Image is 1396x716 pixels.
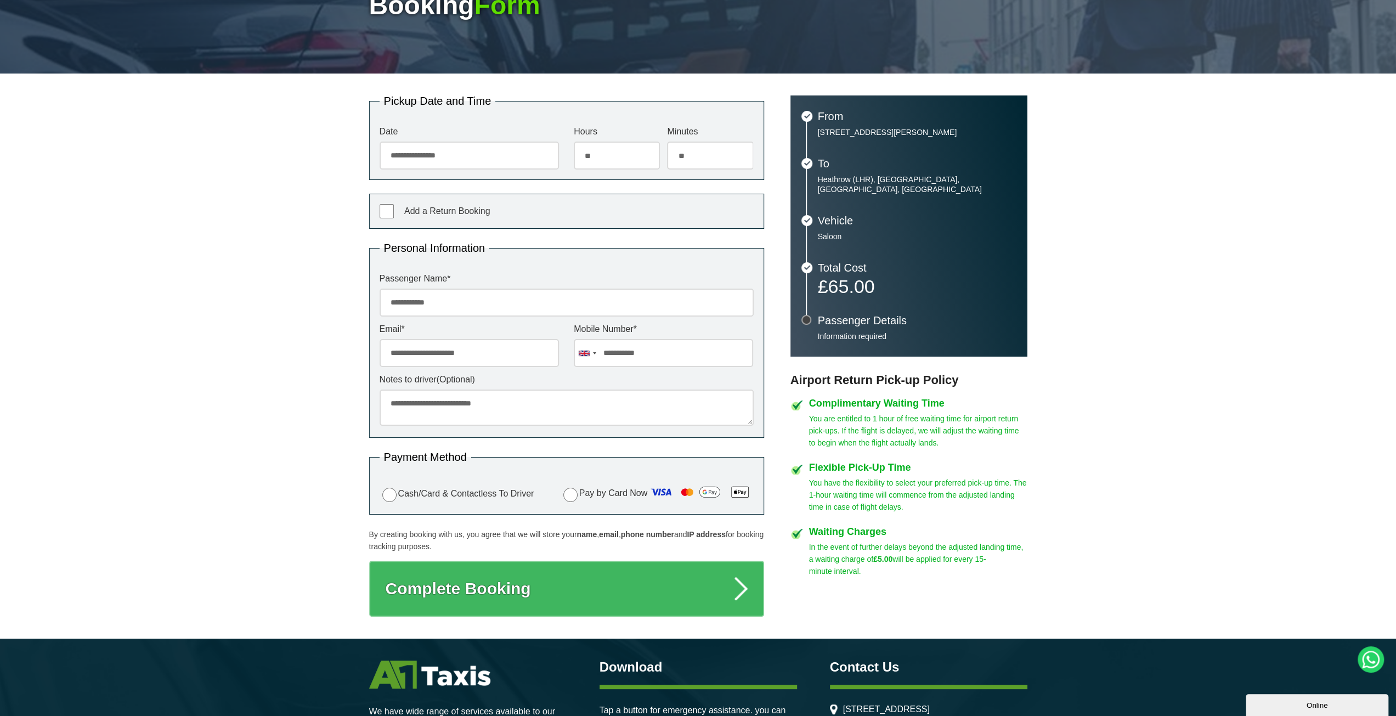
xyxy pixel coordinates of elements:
[809,477,1027,513] p: You have the flexibility to select your preferred pick-up time. The 1-hour waiting time will comm...
[830,661,1027,674] h3: Contact Us
[600,661,797,674] h3: Download
[380,95,496,106] legend: Pickup Date and Time
[599,530,619,539] strong: email
[369,528,764,552] p: By creating booking with us, you agree that we will store your , , and for booking tracking purpo...
[809,398,1027,408] h4: Complimentary Waiting Time
[818,158,1016,169] h3: To
[818,127,1016,137] p: [STREET_ADDRESS][PERSON_NAME]
[574,340,600,367] div: United Kingdom: +44
[577,530,597,539] strong: name
[809,463,1027,472] h4: Flexible Pick-Up Time
[369,661,490,689] img: A1 Taxis St Albans
[818,174,1016,194] p: Heathrow (LHR), [GEOGRAPHIC_DATA], [GEOGRAPHIC_DATA], [GEOGRAPHIC_DATA]
[561,483,754,504] label: Pay by Card Now
[830,704,1027,714] li: [STREET_ADDRESS]
[437,375,475,384] span: (Optional)
[667,127,753,136] label: Minutes
[563,488,578,502] input: Pay by Card Now
[380,486,534,502] label: Cash/Card & Contactless To Driver
[369,561,764,617] button: Complete Booking
[621,530,674,539] strong: phone number
[382,488,397,502] input: Cash/Card & Contactless To Driver
[380,243,490,253] legend: Personal Information
[380,375,754,384] label: Notes to driver
[818,111,1016,122] h3: From
[790,373,1027,387] h3: Airport Return Pick-up Policy
[574,325,753,334] label: Mobile Number
[380,204,394,218] input: Add a Return Booking
[380,127,559,136] label: Date
[380,325,559,334] label: Email
[818,215,1016,226] h3: Vehicle
[818,279,1016,294] p: £
[818,232,1016,241] p: Saloon
[380,452,471,463] legend: Payment Method
[809,541,1027,577] p: In the event of further delays beyond the adjusted landing time, a waiting charge of will be appl...
[818,331,1016,341] p: Information required
[828,276,874,297] span: 65.00
[404,206,490,216] span: Add a Return Booking
[809,413,1027,449] p: You are entitled to 1 hour of free waiting time for airport return pick-ups. If the flight is del...
[809,527,1027,537] h4: Waiting Charges
[687,530,726,539] strong: IP address
[873,555,892,563] strong: £5.00
[1246,692,1391,716] iframe: chat widget
[818,315,1016,326] h3: Passenger Details
[380,274,754,283] label: Passenger Name
[574,127,660,136] label: Hours
[818,262,1016,273] h3: Total Cost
